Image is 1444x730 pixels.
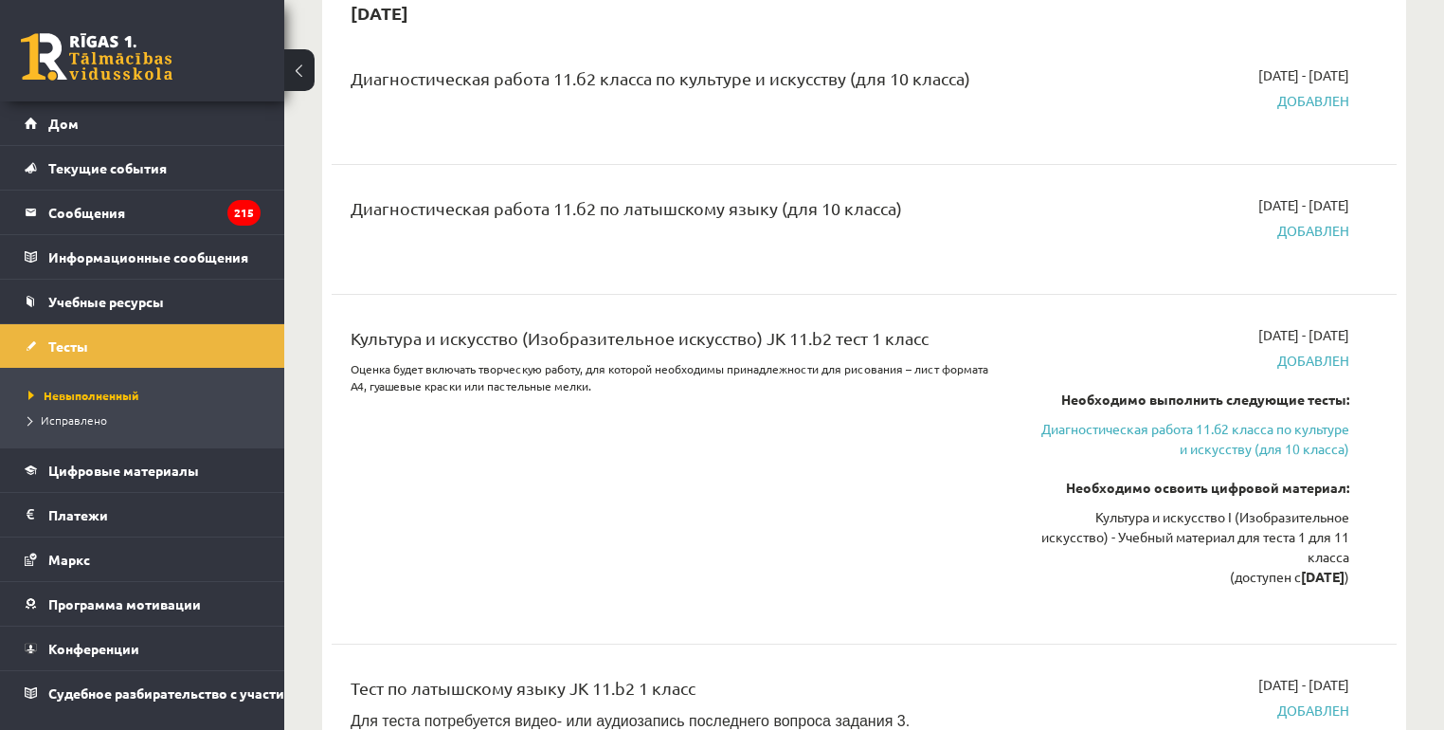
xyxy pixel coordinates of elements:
font: Тест по латышскому языку JK 11.b2 1 класс [351,678,695,698]
a: Учебные ресурсы [25,280,261,323]
font: [DATE] [351,2,408,24]
font: Информационные сообщения [48,248,248,265]
font: Культура и искусство I (Изобразительное искусство) - Учебный материал для теста 1 для 11 класса [1041,508,1349,565]
font: Оценка будет включать творческую работу, для которой необходимы принадлежности для рисования – ли... [351,361,988,393]
font: Для теста потребуется видео- или аудиозапись последнего вопроса задания 3. [351,713,910,729]
font: Маркс [48,551,90,568]
font: Диагностическая работа 11.б2 класса по культуре и искусству (для 10 класса) [1041,420,1349,457]
a: Конференции [25,627,261,670]
font: Диагностическая работа 11.б2 по латышскому языку (для 10 класса) [351,198,902,218]
font: Дом [48,115,79,132]
font: Невыполненный [44,388,138,403]
a: Судебное разбирательство с участием [PERSON_NAME] [25,671,261,715]
font: Добавлен [1277,222,1349,239]
a: Рижская 1-я средняя школа заочного обучения [21,33,172,81]
a: Платежи [25,493,261,537]
a: Цифровые материалы [25,448,261,492]
font: (доступен с [1230,568,1301,585]
font: Учебные ресурсы [48,293,164,310]
font: Культура и искусство (Изобразительное искусство) JK 11.b2 тест 1 класс [351,328,929,348]
a: Тесты [25,324,261,368]
a: Дом [25,101,261,145]
font: Конференции [48,640,139,657]
font: [DATE] [1301,568,1345,585]
font: [DATE] - [DATE] [1258,66,1349,83]
font: Сообщения [48,204,125,221]
a: Диагностическая работа 11.б2 класса по культуре и искусству (для 10 класса) [1036,419,1349,459]
font: Цифровые материалы [48,462,199,479]
font: Диагностическая работа 11.б2 класса по культуре и искусству (для 10 класса) [351,68,970,88]
font: [DATE] - [DATE] [1258,676,1349,693]
font: Судебное разбирательство с участием [PERSON_NAME] [48,684,414,702]
a: Текущие события [25,146,261,190]
font: [DATE] - [DATE] [1258,196,1349,213]
a: Программа мотивации [25,582,261,626]
font: 215 [234,205,254,220]
a: Маркс [25,538,261,581]
font: Программа мотивации [48,595,201,612]
a: Невыполненный [28,387,265,404]
font: Тесты [48,338,88,355]
font: Добавлен [1277,352,1349,369]
font: Исправлено [41,412,107,428]
a: Информационные сообщения [25,235,261,279]
font: Платежи [48,506,108,523]
font: ) [1345,568,1349,585]
a: Исправлено [28,411,265,429]
font: Добавлен [1277,92,1349,109]
font: [DATE] - [DATE] [1258,326,1349,343]
font: Добавлен [1277,702,1349,719]
a: Сообщения215 [25,191,261,234]
font: Необходимо выполнить следующие тесты: [1061,391,1349,408]
font: Текущие события [48,159,167,176]
font: Необходимо освоить цифровой материал: [1066,479,1349,496]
